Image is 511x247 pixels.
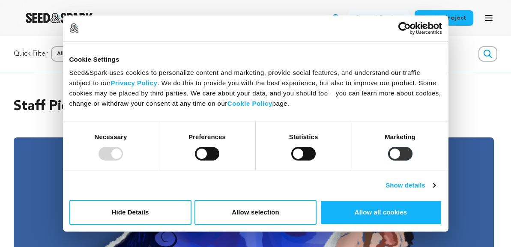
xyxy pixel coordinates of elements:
button: Allow selection [194,200,317,225]
a: Show details [385,180,435,190]
strong: Marketing [385,133,415,140]
img: Seed&Spark Logo Dark Mode [26,13,93,23]
strong: Necessary [95,133,127,140]
a: Fund a project [415,10,473,26]
a: Privacy Policy [111,79,158,86]
a: Seed&Spark Homepage [26,13,93,23]
a: Start a project [349,10,409,26]
button: Allow all cookies [320,200,442,225]
h2: Staff Picks [14,96,497,117]
strong: Statistics [289,133,318,140]
strong: Preferences [188,133,226,140]
a: Cookie Policy [227,100,272,107]
p: Quick Filter [14,49,48,59]
a: Usercentrics Cookiebot - opens in a new window [367,22,442,35]
img: logo [69,23,79,33]
div: Cookie Settings [69,54,442,65]
button: Hide Details [69,200,191,225]
div: Seed&Spark uses cookies to personalize content and marketing, provide social features, and unders... [69,68,442,109]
